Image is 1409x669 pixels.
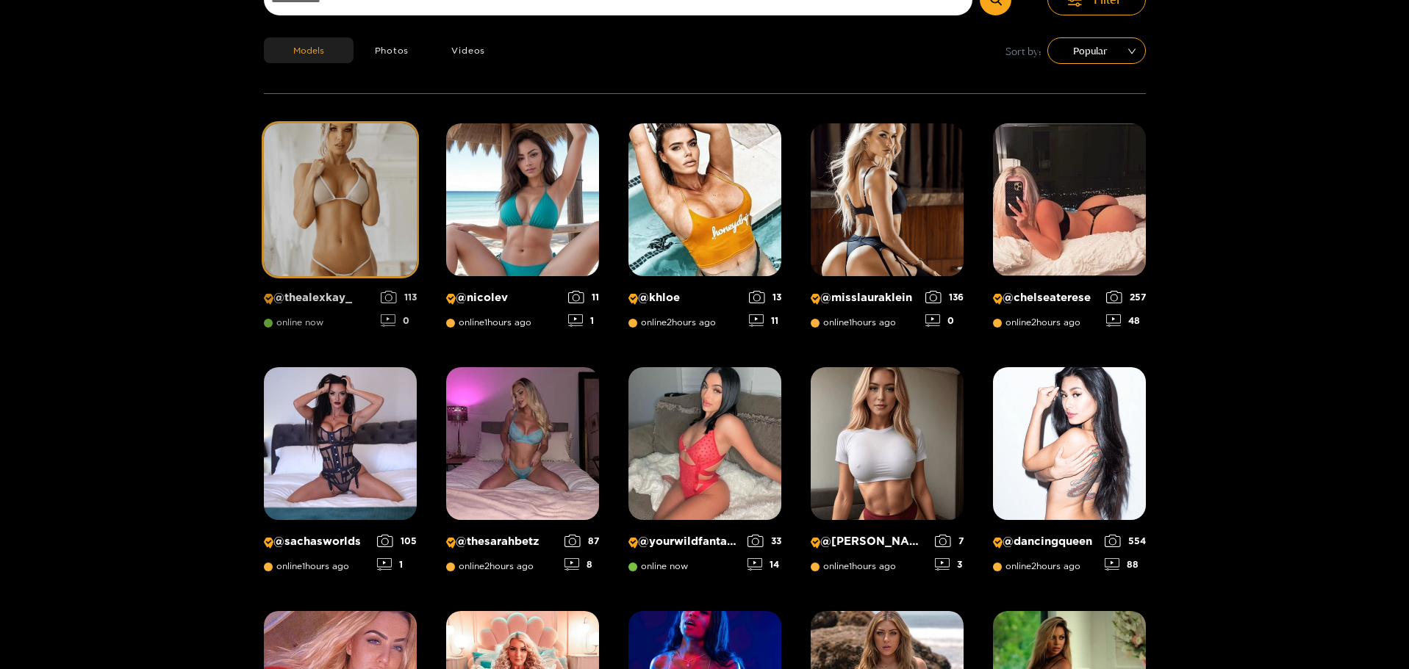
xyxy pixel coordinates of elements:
a: Creator Profile Image: michelle@[PERSON_NAME]online1hours ago73 [811,367,964,582]
div: 87 [564,535,599,547]
p: @ thealexkay_ [264,291,373,305]
div: 8 [564,558,599,571]
div: 88 [1105,558,1146,571]
p: @ [PERSON_NAME] [811,535,928,549]
img: Creator Profile Image: khloe [628,123,781,276]
span: Sort by: [1005,43,1041,59]
div: 1 [377,558,417,571]
button: Photos [354,37,431,63]
div: 113 [381,291,417,303]
div: 14 [747,558,781,571]
img: Creator Profile Image: misslauraklein [811,123,964,276]
div: 105 [377,535,417,547]
div: 0 [381,314,417,327]
span: online 1 hours ago [264,561,349,571]
p: @ misslauraklein [811,291,918,305]
img: Creator Profile Image: thesarahbetz [446,367,599,520]
a: Creator Profile Image: sachasworlds@sachasworldsonline1hours ago1051 [264,367,417,582]
span: online 1 hours ago [811,561,896,571]
span: Popular [1058,40,1135,62]
span: online 2 hours ago [993,561,1080,571]
img: Creator Profile Image: sachasworlds [264,367,417,520]
div: 11 [568,291,599,303]
img: Creator Profile Image: michelle [811,367,964,520]
p: @ chelseaterese [993,291,1099,305]
span: online now [264,317,323,328]
img: Creator Profile Image: chelseaterese [993,123,1146,276]
span: online now [628,561,688,571]
p: @ thesarahbetz [446,535,557,549]
img: Creator Profile Image: thealexkay_ [264,123,417,276]
a: Creator Profile Image: chelseaterese@chelseatereseonline2hours ago25748 [993,123,1146,338]
div: 13 [749,291,781,303]
a: Creator Profile Image: dancingqueen@dancingqueenonline2hours ago55488 [993,367,1146,582]
a: Creator Profile Image: thealexkay_@thealexkay_online now1130 [264,123,417,338]
a: Creator Profile Image: misslauraklein@misslaurakleinonline1hours ago1360 [811,123,964,338]
div: sort [1047,37,1146,64]
div: 48 [1106,314,1146,327]
p: @ yourwildfantasyy69 [628,535,740,549]
div: 3 [935,558,964,571]
a: Creator Profile Image: nicolev@nicolevonline1hours ago111 [446,123,599,338]
span: online 2 hours ago [628,317,716,328]
p: @ dancingqueen [993,535,1097,549]
div: 11 [749,314,781,327]
a: Creator Profile Image: thesarahbetz@thesarahbetzonline2hours ago878 [446,367,599,582]
button: Videos [430,37,506,63]
div: 1 [568,314,599,327]
span: online 2 hours ago [993,317,1080,328]
div: 33 [747,535,781,547]
img: Creator Profile Image: dancingqueen [993,367,1146,520]
p: @ khloe [628,291,742,305]
a: Creator Profile Image: yourwildfantasyy69@yourwildfantasyy69online now3314 [628,367,781,582]
a: Creator Profile Image: khloe@khloeonline2hours ago1311 [628,123,781,338]
img: Creator Profile Image: yourwildfantasyy69 [628,367,781,520]
span: online 1 hours ago [446,317,531,328]
div: 257 [1106,291,1146,303]
span: online 1 hours ago [811,317,896,328]
p: @ nicolev [446,291,561,305]
div: 7 [935,535,964,547]
div: 136 [925,291,964,303]
button: Models [264,37,354,63]
span: online 2 hours ago [446,561,534,571]
div: 554 [1105,535,1146,547]
img: Creator Profile Image: nicolev [446,123,599,276]
div: 0 [925,314,964,327]
p: @ sachasworlds [264,535,370,549]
